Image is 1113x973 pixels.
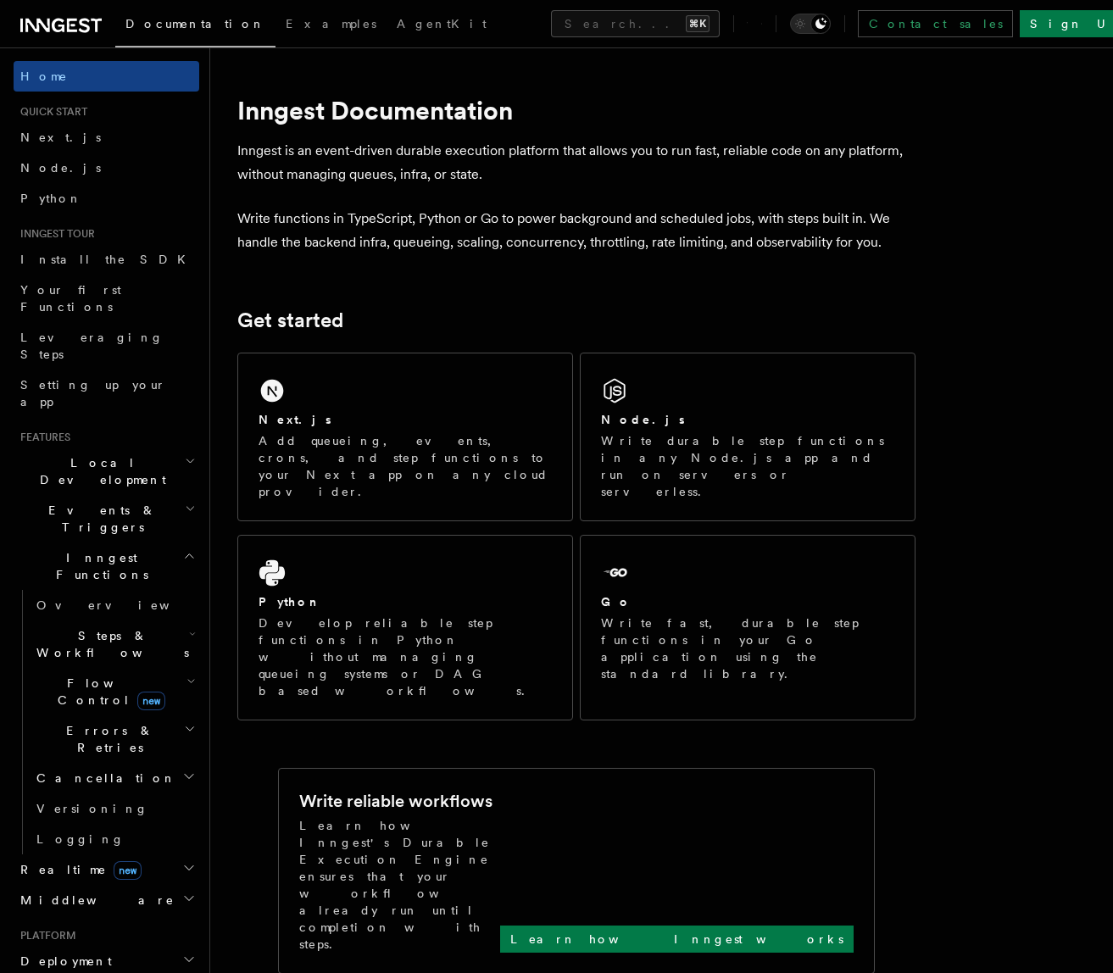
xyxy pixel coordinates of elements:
[237,309,343,332] a: Get started
[14,861,142,878] span: Realtime
[237,139,915,186] p: Inngest is an event-driven durable execution platform that allows you to run fast, reliable code ...
[30,770,176,787] span: Cancellation
[30,675,186,709] span: Flow Control
[36,802,148,815] span: Versioning
[601,432,894,500] p: Write durable step functions in any Node.js app and run on servers or serverless.
[299,789,493,813] h2: Write reliable workflows
[14,322,199,370] a: Leveraging Steps
[115,5,275,47] a: Documentation
[36,832,125,846] span: Logging
[30,668,199,715] button: Flow Controlnew
[14,885,199,915] button: Middleware
[20,192,82,205] span: Python
[601,614,894,682] p: Write fast, durable step functions in your Go application using the standard library.
[137,692,165,710] span: new
[14,105,87,119] span: Quick start
[14,448,199,495] button: Local Development
[30,793,199,824] a: Versioning
[14,892,175,909] span: Middleware
[14,542,199,590] button: Inngest Functions
[14,275,199,322] a: Your first Functions
[237,95,915,125] h1: Inngest Documentation
[20,161,101,175] span: Node.js
[790,14,831,34] button: Toggle dark mode
[20,331,164,361] span: Leveraging Steps
[237,353,573,521] a: Next.jsAdd queueing, events, crons, and step functions to your Next app on any cloud provider.
[510,931,843,948] p: Learn how Inngest works
[275,5,387,46] a: Examples
[30,715,199,763] button: Errors & Retries
[237,207,915,254] p: Write functions in TypeScript, Python or Go to power background and scheduled jobs, with steps bu...
[14,495,199,542] button: Events & Triggers
[580,535,915,720] a: GoWrite fast, durable step functions in your Go application using the standard library.
[30,722,184,756] span: Errors & Retries
[36,598,211,612] span: Overview
[20,68,68,85] span: Home
[237,535,573,720] a: PythonDevelop reliable step functions in Python without managing queueing systems or DAG based wo...
[114,861,142,880] span: new
[858,10,1013,37] a: Contact sales
[125,17,265,31] span: Documentation
[500,926,854,953] a: Learn how Inngest works
[14,454,185,488] span: Local Development
[580,353,915,521] a: Node.jsWrite durable step functions in any Node.js app and run on servers or serverless.
[286,17,376,31] span: Examples
[387,5,497,46] a: AgentKit
[14,244,199,275] a: Install the SDK
[14,61,199,92] a: Home
[14,431,70,444] span: Features
[14,953,112,970] span: Deployment
[14,590,199,854] div: Inngest Functions
[30,824,199,854] a: Logging
[14,370,199,417] a: Setting up your app
[299,817,500,953] p: Learn how Inngest's Durable Execution Engine ensures that your workflow already run until complet...
[551,10,720,37] button: Search...⌘K
[259,614,552,699] p: Develop reliable step functions in Python without managing queueing systems or DAG based workflows.
[30,627,189,661] span: Steps & Workflows
[686,15,710,32] kbd: ⌘K
[397,17,487,31] span: AgentKit
[14,502,185,536] span: Events & Triggers
[259,411,331,428] h2: Next.js
[30,763,199,793] button: Cancellation
[14,183,199,214] a: Python
[20,131,101,144] span: Next.js
[20,253,196,266] span: Install the SDK
[601,593,632,610] h2: Go
[14,549,183,583] span: Inngest Functions
[14,227,95,241] span: Inngest tour
[30,590,199,620] a: Overview
[601,411,685,428] h2: Node.js
[20,283,121,314] span: Your first Functions
[20,378,166,409] span: Setting up your app
[259,593,321,610] h2: Python
[14,854,199,885] button: Realtimenew
[14,929,76,942] span: Platform
[14,153,199,183] a: Node.js
[259,432,552,500] p: Add queueing, events, crons, and step functions to your Next app on any cloud provider.
[14,122,199,153] a: Next.js
[30,620,199,668] button: Steps & Workflows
